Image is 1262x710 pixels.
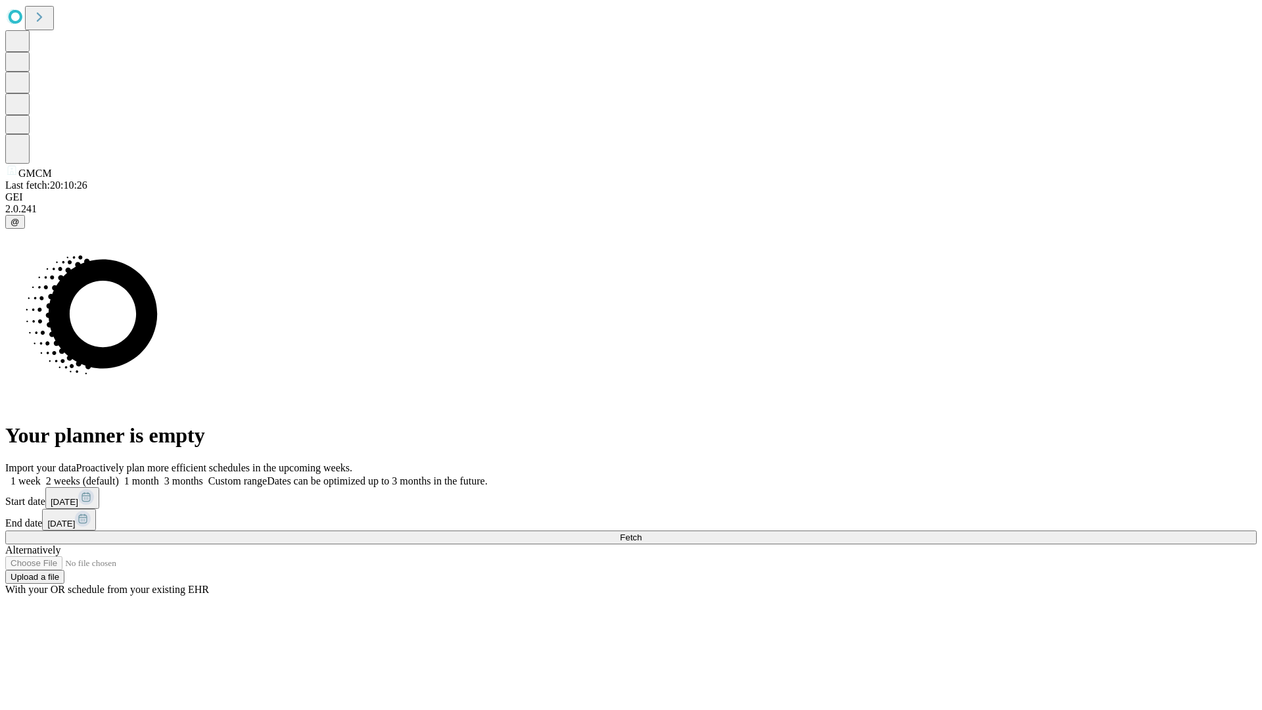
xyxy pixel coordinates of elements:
[42,509,96,531] button: [DATE]
[164,475,203,486] span: 3 months
[5,509,1257,531] div: End date
[76,462,352,473] span: Proactively plan more efficient schedules in the upcoming weeks.
[5,203,1257,215] div: 2.0.241
[620,532,642,542] span: Fetch
[5,544,60,556] span: Alternatively
[5,531,1257,544] button: Fetch
[5,191,1257,203] div: GEI
[5,179,87,191] span: Last fetch: 20:10:26
[5,584,209,595] span: With your OR schedule from your existing EHR
[5,487,1257,509] div: Start date
[5,570,64,584] button: Upload a file
[208,475,267,486] span: Custom range
[47,519,75,529] span: [DATE]
[124,475,159,486] span: 1 month
[11,475,41,486] span: 1 week
[51,497,78,507] span: [DATE]
[45,487,99,509] button: [DATE]
[5,462,76,473] span: Import your data
[267,475,487,486] span: Dates can be optimized up to 3 months in the future.
[5,215,25,229] button: @
[11,217,20,227] span: @
[18,168,52,179] span: GMCM
[46,475,119,486] span: 2 weeks (default)
[5,423,1257,448] h1: Your planner is empty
